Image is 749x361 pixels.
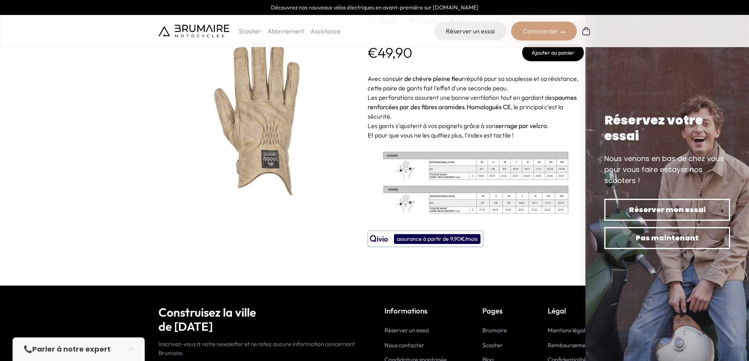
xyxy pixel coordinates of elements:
[482,326,507,334] a: Brumaire
[368,130,584,140] p: Et pour que vous ne les quittiez plus, l'index est tactile !
[522,44,584,61] button: Ajouter au panier
[434,22,506,40] a: Réserver un essai
[158,20,355,216] img: Gants d'été en cuir Condor
[582,26,591,36] img: Panier
[368,121,584,130] p: Les gants s’ajustent à vos poignets grâce à son .
[394,234,480,244] div: assurance à partir de 9,90€/mois
[158,25,229,37] img: Brumaire Motocycles
[267,27,304,35] a: Abonnement
[495,122,547,130] strong: serrage par velcro
[548,326,591,334] a: Mentions légales
[560,30,565,35] img: right-arrow-2.png
[368,45,412,60] p: €49,90
[548,305,591,316] p: Légal
[385,326,429,334] a: Réserver un essai
[311,27,340,35] a: Assistance
[482,305,512,316] p: Pages
[385,341,424,349] a: Nous contacter
[511,22,577,40] div: Commander
[158,340,365,357] p: Inscrivez-vous à notre newsletter et ne ratez aucune information concernant Brumaire.
[482,341,502,349] a: Scooter
[239,26,261,36] p: Scooter
[548,341,591,349] a: Remboursement
[370,234,388,244] img: logo qivio
[368,93,584,121] p: Les perforations assurent une bonne ventilation tout en gardant des . , le principal c'est la séc...
[158,305,365,334] h2: Construisez la ville de [DATE]
[368,231,483,247] button: assurance à partir de 9,90€/mois
[368,74,584,93] p: Avec son réputé pour sa souplesse et sa résistance, cette paire de gants fait l'effet d'une secon...
[392,75,464,82] strong: cuir de chèvre pleine fleur
[467,103,511,111] strong: Homologués CE
[385,305,447,316] p: Informations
